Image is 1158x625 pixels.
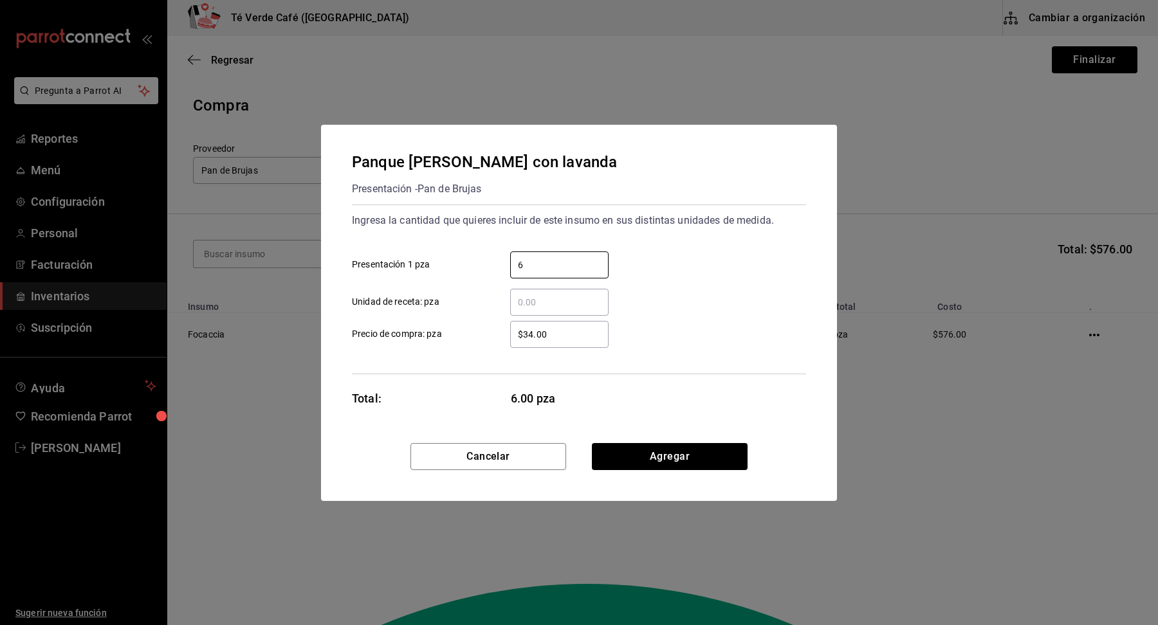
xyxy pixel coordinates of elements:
[352,295,439,309] span: Unidad de receta: pza
[352,390,381,407] div: Total:
[352,258,430,271] span: Presentación 1 pza
[511,390,609,407] span: 6.00 pza
[352,179,617,199] div: Presentación - Pan de Brujas
[410,443,566,470] button: Cancelar
[510,294,609,310] input: Unidad de receta: pza
[592,443,748,470] button: Agregar
[352,210,806,231] div: Ingresa la cantidad que quieres incluir de este insumo en sus distintas unidades de medida.
[352,327,442,341] span: Precio de compra: pza
[510,257,609,273] input: Presentación 1 pza
[510,327,609,342] input: Precio de compra: pza
[352,150,617,174] div: Panque [PERSON_NAME] con lavanda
